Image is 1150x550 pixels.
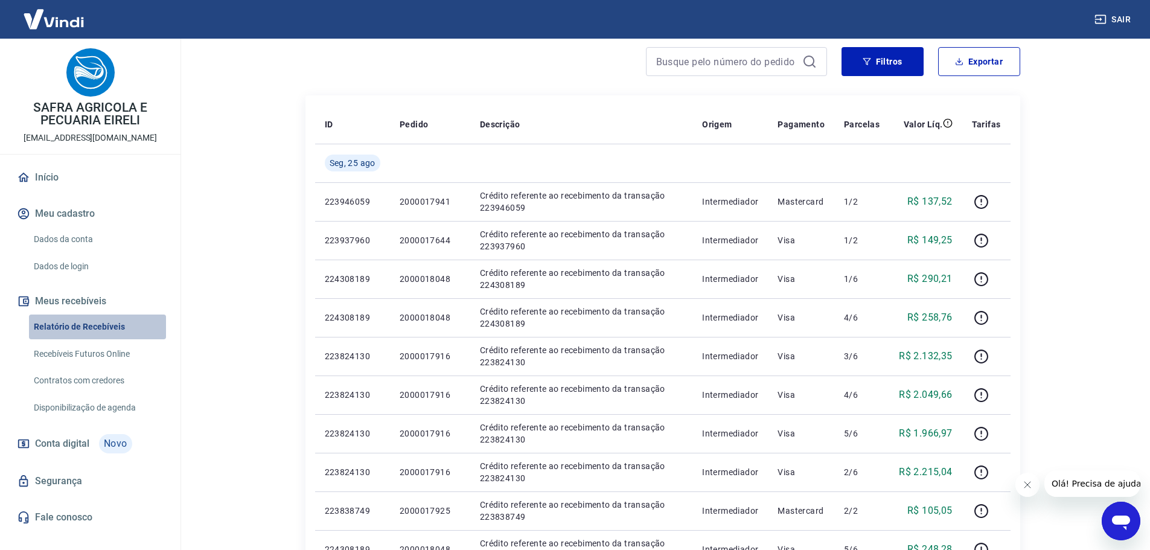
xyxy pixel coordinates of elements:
[400,312,461,324] p: 2000018048
[14,504,166,531] a: Fale conosco
[29,254,166,279] a: Dados de login
[899,388,952,402] p: R$ 2.049,66
[400,118,428,130] p: Pedido
[702,312,758,324] p: Intermediador
[325,196,380,208] p: 223946059
[702,505,758,517] p: Intermediador
[400,273,461,285] p: 2000018048
[844,427,880,440] p: 5/6
[14,1,93,37] img: Vindi
[7,8,101,18] span: Olá! Precisa de ajuda?
[778,427,825,440] p: Visa
[325,118,333,130] p: ID
[29,368,166,393] a: Contratos com credores
[899,465,952,479] p: R$ 2.215,04
[66,48,115,97] img: d4bda8ba-4d3f-4256-8c7a-6e2b101c7ba7.jpeg
[35,435,89,452] span: Conta digital
[400,505,461,517] p: 2000017925
[480,228,683,252] p: Crédito referente ao recebimento da transação 223937960
[899,426,952,441] p: R$ 1.966,97
[778,234,825,246] p: Visa
[842,47,924,76] button: Filtros
[480,421,683,446] p: Crédito referente ao recebimento da transação 223824130
[480,344,683,368] p: Crédito referente ao recebimento da transação 223824130
[778,505,825,517] p: Mastercard
[480,460,683,484] p: Crédito referente ao recebimento da transação 223824130
[480,383,683,407] p: Crédito referente ao recebimento da transação 223824130
[904,118,943,130] p: Valor Líq.
[907,233,953,248] p: R$ 149,25
[1102,502,1140,540] iframe: Botão para abrir a janela de mensagens
[29,395,166,420] a: Disponibilização de agenda
[899,349,952,363] p: R$ 2.132,35
[844,273,880,285] p: 1/6
[702,389,758,401] p: Intermediador
[10,101,171,127] p: SAFRA AGRICOLA E PECUARIA EIRELI
[702,350,758,362] p: Intermediador
[14,429,166,458] a: Conta digitalNovo
[778,350,825,362] p: Visa
[844,466,880,478] p: 2/6
[844,234,880,246] p: 1/2
[29,342,166,366] a: Recebíveis Futuros Online
[29,227,166,252] a: Dados da conta
[325,350,380,362] p: 223824130
[907,272,953,286] p: R$ 290,21
[702,273,758,285] p: Intermediador
[1092,8,1136,31] button: Sair
[400,196,461,208] p: 2000017941
[1044,470,1140,497] iframe: Mensagem da empresa
[702,427,758,440] p: Intermediador
[325,505,380,517] p: 223838749
[778,312,825,324] p: Visa
[400,466,461,478] p: 2000017916
[907,504,953,518] p: R$ 105,05
[480,190,683,214] p: Crédito referente ao recebimento da transação 223946059
[400,427,461,440] p: 2000017916
[325,312,380,324] p: 224308189
[400,350,461,362] p: 2000017916
[844,118,880,130] p: Parcelas
[778,389,825,401] p: Visa
[24,132,157,144] p: [EMAIL_ADDRESS][DOMAIN_NAME]
[325,466,380,478] p: 223824130
[325,234,380,246] p: 223937960
[702,118,732,130] p: Origem
[480,305,683,330] p: Crédito referente ao recebimento da transação 224308189
[844,505,880,517] p: 2/2
[330,157,375,169] span: Seg, 25 ago
[907,194,953,209] p: R$ 137,52
[778,273,825,285] p: Visa
[400,234,461,246] p: 2000017644
[14,288,166,315] button: Meus recebíveis
[778,196,825,208] p: Mastercard
[844,350,880,362] p: 3/6
[844,196,880,208] p: 1/2
[907,310,953,325] p: R$ 258,76
[844,312,880,324] p: 4/6
[325,273,380,285] p: 224308189
[325,427,380,440] p: 223824130
[778,118,825,130] p: Pagamento
[778,466,825,478] p: Visa
[325,389,380,401] p: 223824130
[1015,473,1040,497] iframe: Fechar mensagem
[480,499,683,523] p: Crédito referente ao recebimento da transação 223838749
[972,118,1001,130] p: Tarifas
[702,196,758,208] p: Intermediador
[480,118,520,130] p: Descrição
[29,315,166,339] a: Relatório de Recebíveis
[14,164,166,191] a: Início
[938,47,1020,76] button: Exportar
[400,389,461,401] p: 2000017916
[844,389,880,401] p: 4/6
[14,200,166,227] button: Meu cadastro
[480,267,683,291] p: Crédito referente ao recebimento da transação 224308189
[656,53,797,71] input: Busque pelo número do pedido
[14,468,166,494] a: Segurança
[99,434,132,453] span: Novo
[702,466,758,478] p: Intermediador
[702,234,758,246] p: Intermediador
